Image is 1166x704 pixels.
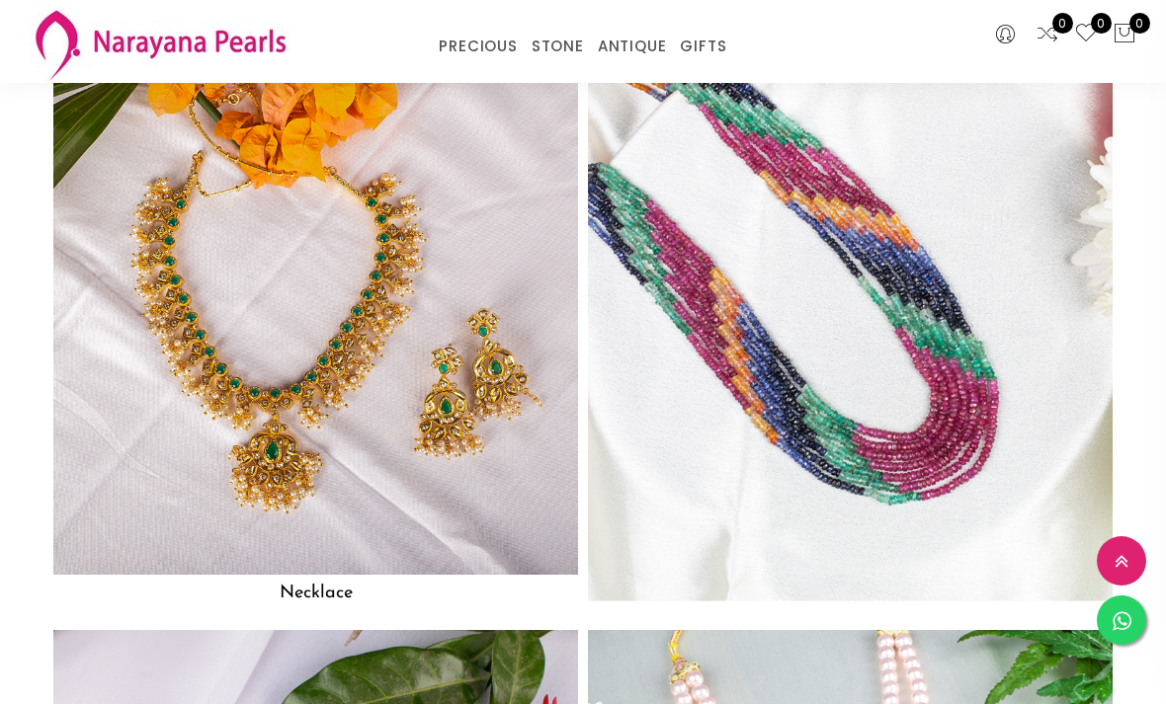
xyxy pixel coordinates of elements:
[439,32,517,61] a: PRECIOUS
[1052,13,1073,34] span: 0
[53,575,578,612] h5: Necklace
[1036,22,1059,47] a: 0
[1074,22,1098,47] a: 0
[680,32,726,61] a: GIFTS
[1129,13,1150,34] span: 0
[561,24,1138,600] img: Precious mala
[53,50,578,575] img: Necklace
[598,32,667,61] a: ANTIQUE
[532,32,584,61] a: STONE
[1113,22,1136,47] button: 0
[1091,13,1112,34] span: 0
